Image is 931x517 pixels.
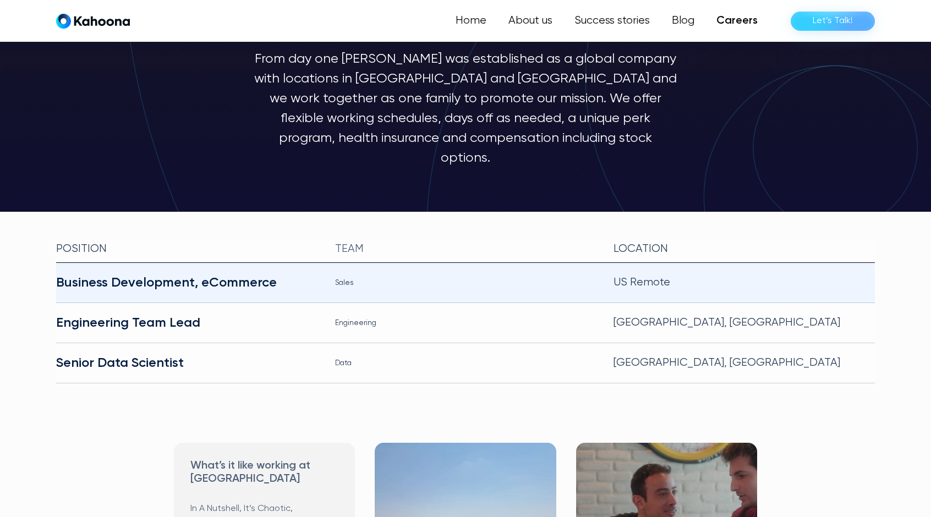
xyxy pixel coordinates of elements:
div: Let’s Talk! [813,12,853,30]
div: Business Development, eCommerce [56,274,317,291]
div: Senior Data Scientist [56,354,317,372]
div: team [335,240,596,258]
a: Success stories [563,10,661,32]
div: Sales [335,274,596,291]
a: Home [445,10,497,32]
a: Engineering Team LeadEngineering[GEOGRAPHIC_DATA], [GEOGRAPHIC_DATA] [56,303,875,343]
div: Data [335,354,596,372]
a: About us [497,10,563,32]
a: Business Development, eCommerceSalesUS Remote [56,263,875,303]
div: Engineering Team Lead [56,314,317,332]
h3: What’s it like working at [GEOGRAPHIC_DATA] [190,459,338,486]
div: Position [56,240,317,258]
a: Blog [661,10,705,32]
a: Careers [705,10,769,32]
div: [GEOGRAPHIC_DATA], [GEOGRAPHIC_DATA] [614,354,875,372]
div: [GEOGRAPHIC_DATA], [GEOGRAPHIC_DATA] [614,314,875,332]
a: Let’s Talk! [791,12,875,31]
p: From day one [PERSON_NAME] was established as a global company with locations in [GEOGRAPHIC_DATA... [254,49,677,168]
a: Senior Data ScientistData[GEOGRAPHIC_DATA], [GEOGRAPHIC_DATA] [56,343,875,383]
div: Location [614,240,875,258]
a: home [56,13,130,29]
div: US Remote [614,274,875,291]
div: Engineering [335,314,596,332]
